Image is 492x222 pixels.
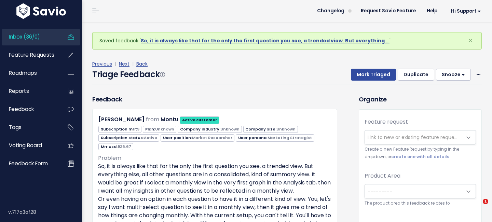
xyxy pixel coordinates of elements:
[2,138,57,153] a: Voting Board
[365,200,476,207] small: The product area this feedback relates to
[2,120,57,135] a: Tags
[146,115,159,123] span: from
[220,126,240,132] span: Unknown
[355,6,421,16] a: Request Savio Feature
[2,29,57,45] a: Inbox (36/0)
[141,37,389,44] a: So, it is always like that for the only the first question you see, a trended view. But everything …
[161,115,178,123] a: Montu
[182,117,217,123] strong: Active customer
[137,126,139,132] span: 9
[161,134,234,141] span: User position:
[468,35,473,46] span: ×
[155,126,174,132] span: Unknown
[136,60,148,67] a: Back
[368,134,462,141] span: Link to new or existing feature request...
[461,32,480,49] button: Close
[9,51,54,58] span: Feature Requests
[443,6,487,16] a: Hi Support
[92,32,482,50] div: Saved feedback ' '
[98,154,121,162] span: Problem
[2,101,57,117] a: Feedback
[2,156,57,171] a: Feedback form
[351,69,396,81] button: Mark Triaged
[98,134,159,141] span: Subscription status:
[359,95,482,104] h3: Organize
[9,87,29,95] span: Reports
[9,33,40,40] span: Inbox (36/0)
[2,83,57,99] a: Reports
[119,60,129,67] a: Next
[92,95,122,104] h3: Feedback
[178,126,242,133] span: Company industry:
[276,126,296,132] span: Unknown
[9,142,42,149] span: Voting Board
[436,69,471,81] button: Snooze
[2,65,57,81] a: Roadmaps
[8,203,82,221] div: v.717a3af28
[92,68,165,81] h4: Triage Feedback
[15,3,68,19] img: logo-white.9d6f32f41409.svg
[268,135,312,140] span: Marketing Strategist
[483,199,488,204] span: 1
[113,60,118,67] span: |
[131,60,135,67] span: |
[98,143,133,150] span: Mrr usd:
[365,146,476,161] small: Create a new Feature Request by typing in the dropdown, or .
[421,6,443,16] a: Help
[398,69,434,81] button: Duplicate
[317,9,344,13] span: Changelog
[192,135,232,140] span: Market Researcher
[98,126,141,133] span: Subscription mrr:
[9,106,34,113] span: Feedback
[368,188,392,195] span: ---------
[391,154,449,159] a: create one with all details
[365,172,400,180] label: Product Area
[243,126,298,133] span: Company size:
[451,9,481,14] span: Hi Support
[144,135,157,140] span: Active
[92,60,112,67] a: Previous
[2,47,57,63] a: Feature Requests
[9,69,37,77] span: Roadmaps
[9,160,48,167] span: Feedback form
[365,118,408,126] label: Feature request
[118,144,131,149] span: 926.67
[98,115,145,123] a: [PERSON_NAME]
[469,199,485,215] iframe: Intercom live chat
[9,124,22,131] span: Tags
[143,126,176,133] span: Plan:
[236,134,314,141] span: User persona:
